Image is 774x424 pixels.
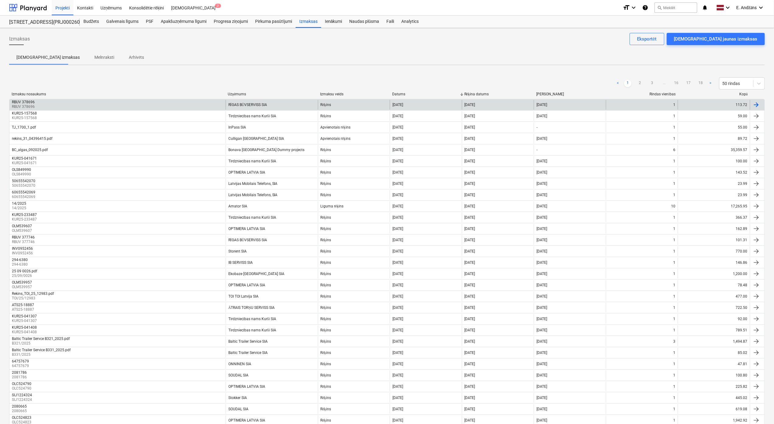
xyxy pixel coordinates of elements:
[12,246,33,251] div: INV0952456
[673,306,675,310] div: 1
[537,103,547,107] div: [DATE]
[657,5,662,10] span: search
[12,201,26,206] div: 14/2025
[321,103,331,107] div: Rēķins
[537,339,547,344] div: [DATE]
[673,125,675,129] div: 1
[398,16,422,28] a: Analytics
[673,159,675,163] div: 1
[392,249,403,253] div: [DATE]
[103,16,142,28] a: Galvenais līgums
[157,16,210,28] div: Apakšuzņēmuma līgumi
[392,283,403,287] div: [DATE]
[537,272,547,276] div: [DATE]
[228,260,253,265] div: IB SERVISS SIA
[228,362,251,366] div: ONNINEN SIA
[321,136,350,141] div: Apvienotais rēķins
[346,16,383,28] a: Naudas plūsma
[321,260,331,265] div: Rēķins
[9,19,72,26] div: [STREET_ADDRESS](PRJ0002600) 2601946
[228,125,246,129] div: InPass SIA
[673,283,675,287] div: 1
[537,384,547,389] div: [DATE]
[228,227,265,231] div: OPTIMERA LATVIA SIA
[228,328,276,333] div: Tirdzniecības nams Kurši SIA
[537,306,547,310] div: [DATE]
[465,114,475,118] div: [DATE]
[537,92,604,96] div: [PERSON_NAME]
[12,303,34,307] div: ATS25-18887
[80,16,103,28] div: Budžets
[678,213,750,222] div: 366.37
[392,306,403,310] div: [DATE]
[296,16,321,28] div: Izmaksas
[12,296,55,301] p: TOI/25/12983
[228,238,267,242] div: RĪGAS BŪVSERVISS SIA
[12,382,31,386] div: OLC524790
[392,204,403,208] div: [DATE]
[465,227,475,231] div: [DATE]
[16,54,80,61] p: [DEMOGRAPHIC_DATA] izmaksas
[321,238,331,242] div: Rēķins
[537,204,547,208] div: [DATE]
[674,35,758,43] div: [DEMOGRAPHIC_DATA] jaunas izmaksas
[12,273,38,278] p: 25/09/0026
[228,193,278,197] div: Latvijas Mobilais Telefons, SIA
[12,363,30,369] p: 64757679
[465,238,475,242] div: [DATE]
[321,272,331,276] div: Rēķins
[12,307,35,312] p: ATS25-18887
[673,294,675,299] div: 1
[321,125,350,130] div: Apvienotais rēķins
[673,339,675,344] div: 3
[228,92,315,97] div: Uzņēmums
[678,404,750,414] div: 619.08
[537,170,547,175] div: [DATE]
[392,362,403,366] div: [DATE]
[673,384,675,389] div: 1
[673,272,675,276] div: 1
[678,258,750,267] div: 146.86
[673,182,675,186] div: 1
[228,103,267,107] div: RĪGAS BŪVSERVISS SIA
[678,100,750,110] div: 113.72
[678,224,750,234] div: 162.89
[321,16,346,28] a: Ienākumi
[12,314,37,318] div: KUR25-041307
[321,384,331,389] div: Rēķins
[673,170,675,175] div: 1
[465,339,475,344] div: [DATE]
[465,159,475,163] div: [DATE]
[321,159,331,164] div: Rēķins
[12,104,36,109] p: RBUV 378696
[673,317,675,321] div: 1
[673,103,675,107] div: 1
[392,103,403,107] div: [DATE]
[537,136,547,141] div: [DATE]
[392,215,403,220] div: [DATE]
[12,168,31,172] div: OLS849990
[537,148,537,152] div: -
[12,213,37,217] div: KUR25-233487
[465,351,475,355] div: [DATE]
[12,375,28,380] p: 2081786
[623,4,630,11] i: format_size
[12,115,38,121] p: KUR25-157568
[702,4,708,11] i: notifications
[321,249,331,254] div: Rēķins
[12,318,38,323] p: KUR25-041307
[12,194,37,200] p: 60655542069
[642,4,649,11] i: Zināšanu pamats
[142,16,157,28] div: PSF
[215,4,221,8] span: 2
[465,170,475,175] div: [DATE]
[12,239,36,245] p: RBUV 377746
[392,328,403,332] div: [DATE]
[321,170,331,175] div: Rēķins
[465,272,475,276] div: [DATE]
[673,328,675,332] div: 1
[252,16,296,28] div: Pirkuma pasūtījumi
[392,238,403,242] div: [DATE]
[537,238,547,242] div: [DATE]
